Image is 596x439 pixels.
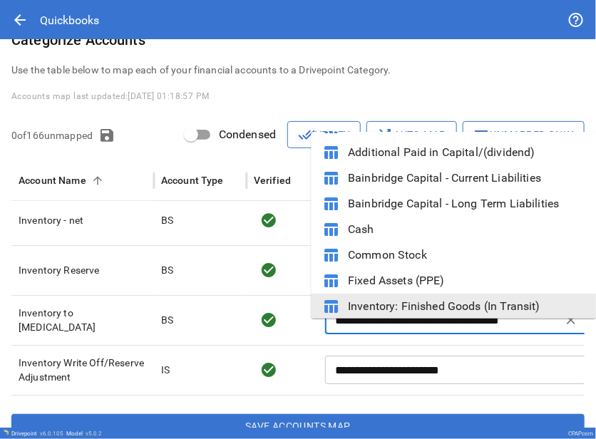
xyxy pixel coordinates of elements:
[3,430,9,435] img: Drivepoint
[254,175,291,186] div: Verified
[66,430,102,437] div: Model
[366,121,457,148] button: Auto-map
[161,363,170,377] p: IS
[11,11,29,29] span: arrow_back
[11,29,585,51] h6: Categorize Accounts
[322,221,339,238] span: table_chart
[11,91,210,101] span: Accounts map last updated: [DATE] 01:18:57 PM
[219,126,276,143] span: Condensed
[19,213,147,227] p: Inventory - net
[161,213,173,227] p: BS
[348,195,585,212] span: Bainbridge Capital - Long Term Liabilities
[322,298,339,315] span: table_chart
[19,306,147,334] p: Inventory to [MEDICAL_DATA]
[348,118,585,135] span: Accumulated Amortization
[88,170,108,190] button: Sort
[348,298,585,315] span: Inventory: Finished Goods (In Transit)
[322,272,339,289] span: table_chart
[473,126,490,143] span: filter_list
[11,128,93,143] p: 0 of 166 unmapped
[11,63,585,77] p: Use the table below to map each of your financial accounts to a Drivepoint Category.
[463,121,585,148] button: Unmapped Only
[322,247,339,264] span: table_chart
[348,170,585,187] span: Bainbridge Capital - Current Liabilities
[568,430,593,437] div: CPAPcom
[377,126,394,143] span: shuffle
[19,175,86,186] div: Account Name
[348,221,585,238] span: Cash
[561,310,581,330] button: Clear
[287,121,360,148] button: Verify
[161,313,173,327] p: BS
[298,126,315,143] span: done_all
[322,144,339,161] span: table_chart
[348,247,585,264] span: Common Stock
[161,263,173,277] p: BS
[19,263,147,277] p: Inventory Reserve
[322,195,339,212] span: table_chart
[19,356,147,384] p: Inventory Write Off/Reserve Adjustment
[40,14,99,27] div: Quickbooks
[161,175,224,186] div: Account Type
[40,430,63,437] span: v 6.0.105
[322,170,339,187] span: table_chart
[322,118,339,135] span: table_chart
[86,430,102,437] span: v 5.0.2
[348,272,585,289] span: Fixed Assets (PPE)
[348,144,585,161] span: Additional Paid in Capital/(dividend)
[11,430,63,437] div: Drivepoint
